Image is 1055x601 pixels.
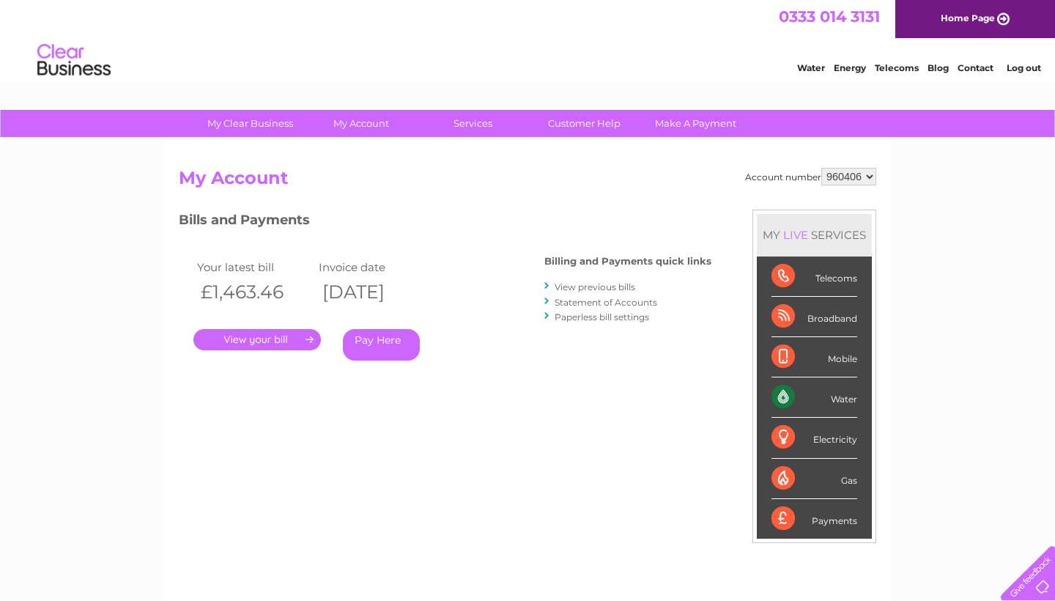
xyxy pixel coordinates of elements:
a: Telecoms [875,62,919,73]
td: Your latest bill [193,257,315,277]
a: Statement of Accounts [555,297,657,308]
a: My Account [301,110,422,137]
h2: My Account [179,168,876,196]
div: Telecoms [771,257,857,297]
a: 0333 014 3131 [779,7,880,26]
a: . [193,329,321,350]
div: Gas [771,459,857,499]
h4: Billing and Payments quick links [544,256,711,267]
img: logo.png [37,38,111,83]
div: Mobile [771,337,857,377]
a: Energy [834,62,866,73]
div: Broadband [771,297,857,337]
div: LIVE [780,228,811,242]
a: Blog [928,62,949,73]
a: View previous bills [555,281,635,292]
div: Clear Business is a trading name of Verastar Limited (registered in [GEOGRAPHIC_DATA] No. 3667643... [182,8,875,71]
a: My Clear Business [190,110,311,137]
a: Make A Payment [635,110,756,137]
a: Customer Help [524,110,645,137]
th: [DATE] [315,277,437,307]
div: Water [771,377,857,418]
a: Services [412,110,533,137]
div: MY SERVICES [757,214,872,256]
div: Electricity [771,418,857,458]
a: Contact [958,62,993,73]
a: Pay Here [343,329,420,361]
td: Invoice date [315,257,437,277]
a: Water [797,62,825,73]
a: Paperless bill settings [555,311,649,322]
div: Account number [745,168,876,185]
h3: Bills and Payments [179,210,711,235]
a: Log out [1007,62,1041,73]
th: £1,463.46 [193,277,315,307]
div: Payments [771,499,857,539]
